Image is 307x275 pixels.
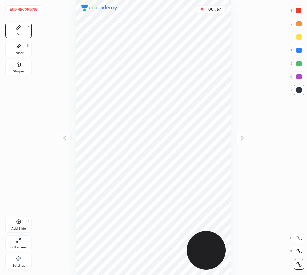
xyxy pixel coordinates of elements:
[290,246,304,256] div: X
[291,19,304,29] div: 2
[13,70,24,73] div: Shapes
[12,264,25,267] div: Settings
[290,58,304,69] div: 5
[10,246,27,249] div: Full screen
[291,32,304,42] div: 3
[290,259,304,270] div: Z
[291,85,304,95] div: 7
[27,25,29,29] div: P
[290,71,304,82] div: 6
[5,5,42,13] button: End recording
[26,220,29,223] div: H
[16,33,22,36] div: Pen
[11,227,26,230] div: Add Slide
[27,238,29,242] div: F
[14,51,24,55] div: Eraser
[27,44,29,47] div: E
[207,7,223,12] div: 00 : 57
[81,5,117,11] img: logo.38c385cc.svg
[27,63,29,66] div: L
[291,5,304,16] div: 1
[290,45,304,56] div: 4
[290,233,304,243] div: C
